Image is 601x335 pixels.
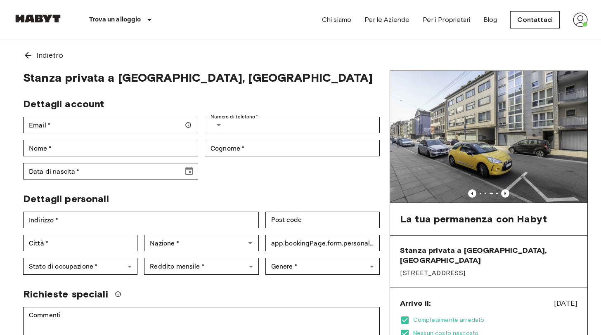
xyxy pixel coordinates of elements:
[205,140,380,156] div: Cognome
[23,193,109,205] span: Dettagli personali
[115,291,121,297] svg: Faremo il possibile per soddisfare la tua richiesta, ma si prega di notare che non possiamo garan...
[364,15,409,25] a: Per le Aziende
[400,213,547,225] span: La tua permanenza con Habyt
[413,316,577,324] span: Completamente arredato
[13,14,63,23] img: Habyt
[36,50,63,61] span: Indietro
[211,117,227,133] button: Select country
[400,245,577,265] span: Stanza privata a [GEOGRAPHIC_DATA], [GEOGRAPHIC_DATA]
[89,15,141,25] p: Trova un alloggio
[468,189,476,198] button: Previous image
[23,98,104,110] span: Dettagli account
[265,235,380,251] div: app.bookingPage.form.personalDetails.fieldLabels.idNumber
[23,235,137,251] div: Città
[23,117,198,133] div: Email
[265,212,380,228] div: Post code
[322,15,351,25] a: Chi siamo
[510,11,560,28] a: Contattaci
[23,71,380,85] span: Stanza privata a [GEOGRAPHIC_DATA], [GEOGRAPHIC_DATA]
[23,288,108,300] span: Richieste speciali
[185,122,192,128] svg: Assicurati che il tuo indirizzo email sia corretto — ti invieremo i dettagli della tua prenotazio...
[23,140,198,156] div: Nome
[181,163,197,179] button: Choose date
[423,15,470,25] a: Per i Proprietari
[244,237,256,249] button: Open
[554,298,577,309] span: [DATE]
[13,40,588,71] a: Indietro
[501,189,509,198] button: Previous image
[390,71,587,203] img: Marketing picture of unit DE-09-006-001-04HF
[211,113,258,120] label: Numero di telefono
[573,12,588,27] img: avatar
[483,15,497,25] a: Blog
[400,298,431,308] span: Arrivo il:
[23,212,259,228] div: Indirizzo
[400,269,577,278] span: [STREET_ADDRESS]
